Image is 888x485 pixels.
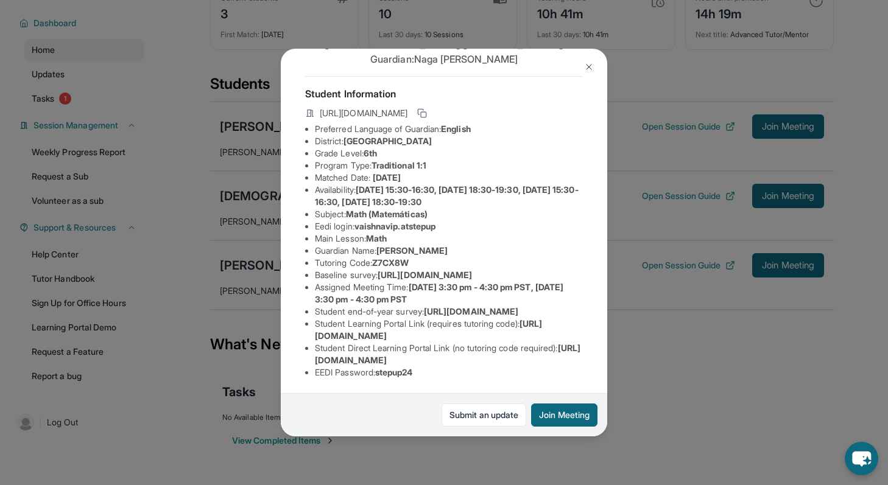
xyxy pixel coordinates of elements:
[315,159,583,172] li: Program Type:
[315,184,583,208] li: Availability:
[315,123,583,135] li: Preferred Language of Guardian:
[315,305,583,318] li: Student end-of-year survey :
[315,269,583,281] li: Baseline survey :
[364,148,377,158] span: 6th
[372,160,426,170] span: Traditional 1:1
[373,172,401,183] span: [DATE]
[315,282,563,304] span: [DATE] 3:30 pm - 4:30 pm PST, [DATE] 3:30 pm - 4:30 pm PST
[315,281,583,305] li: Assigned Meeting Time :
[315,147,583,159] li: Grade Level:
[344,136,432,146] span: [GEOGRAPHIC_DATA]
[320,107,407,119] span: [URL][DOMAIN_NAME]
[315,245,583,257] li: Guardian Name :
[315,172,583,184] li: Matched Date:
[346,209,428,219] span: Math (Matemáticas)
[366,233,387,243] span: Math
[372,257,409,268] span: Z7CX8W
[305,52,583,66] p: Guardian: Naga [PERSON_NAME]
[376,245,448,256] span: [PERSON_NAME]
[424,306,518,316] span: [URL][DOMAIN_NAME]
[354,221,435,231] span: vaishnavip.atstepup
[531,403,597,427] button: Join Meeting
[315,135,583,147] li: District:
[378,270,472,280] span: [URL][DOMAIN_NAME]
[315,220,583,232] li: Eedi login :
[845,442,878,475] button: chat-button
[315,184,579,207] span: [DATE] 15:30-16:30, [DATE] 18:30-19:30, [DATE] 15:30-16:30, [DATE] 18:30-19:30
[375,367,413,377] span: stepup24
[441,124,471,134] span: English
[315,366,583,379] li: EEDI Password :
[305,86,583,101] h4: Student Information
[315,342,583,366] li: Student Direct Learning Portal Link (no tutoring code required) :
[584,62,594,72] img: Close Icon
[315,208,583,220] li: Subject :
[315,257,583,269] li: Tutoring Code :
[315,318,583,342] li: Student Learning Portal Link (requires tutoring code) :
[415,106,429,120] button: Copy link
[315,232,583,245] li: Main Lesson :
[442,403,526,427] a: Submit an update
